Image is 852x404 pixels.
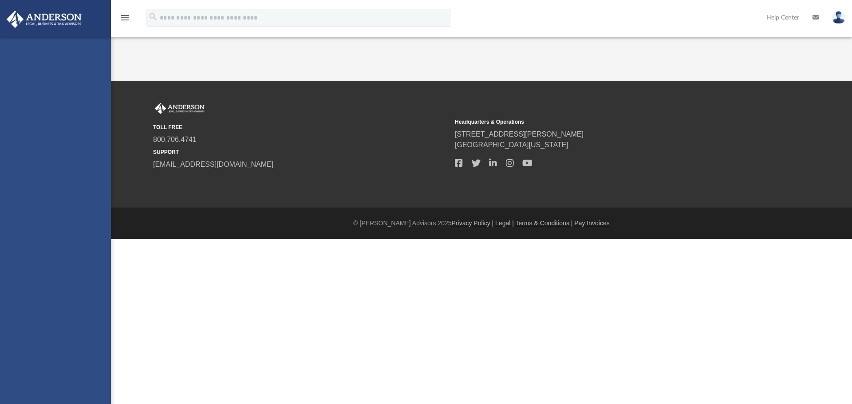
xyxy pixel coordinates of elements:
a: [EMAIL_ADDRESS][DOMAIN_NAME] [153,161,273,168]
img: Anderson Advisors Platinum Portal [4,11,84,28]
a: Legal | [495,220,514,227]
img: User Pic [832,11,845,24]
a: menu [120,17,130,23]
a: Pay Invoices [574,220,609,227]
small: TOLL FREE [153,123,449,131]
img: Anderson Advisors Platinum Portal [153,103,206,114]
div: © [PERSON_NAME] Advisors 2025 [111,219,852,228]
a: [GEOGRAPHIC_DATA][US_STATE] [455,141,568,149]
small: Headquarters & Operations [455,118,750,126]
a: Privacy Policy | [452,220,494,227]
i: search [148,12,158,22]
a: [STREET_ADDRESS][PERSON_NAME] [455,130,584,138]
a: 800.706.4741 [153,136,197,143]
i: menu [120,12,130,23]
a: Terms & Conditions | [516,220,573,227]
small: SUPPORT [153,148,449,156]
